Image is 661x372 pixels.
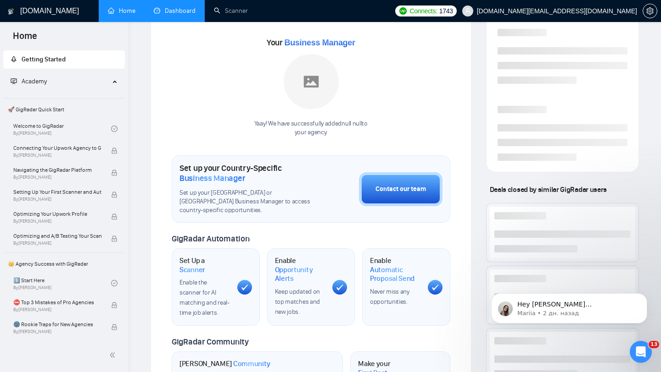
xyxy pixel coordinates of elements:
[6,29,45,49] span: Home
[13,165,101,175] span: Navigating the GigRadar Platform
[179,359,270,368] h1: [PERSON_NAME]
[13,231,101,241] span: Optimizing and A/B Testing Your Scanner for Better Results
[275,288,320,316] span: Keep updated on top matches and new jobs.
[11,78,17,84] span: fund-projection-screen
[4,100,124,119] span: 🚀 GigRadar Quick Start
[643,7,657,15] span: setting
[267,38,355,48] span: Your
[172,337,249,347] span: GigRadar Community
[4,255,124,273] span: 👑 Agency Success with GigRadar
[6,4,23,21] button: go back
[13,175,101,180] span: By [PERSON_NAME]
[13,197,101,202] span: By [PERSON_NAME]
[22,77,47,85] span: Academy
[13,209,101,219] span: Optimizing Your Upwork Profile
[13,187,101,197] span: Setting Up Your First Scanner and Auto-Bidder
[144,4,161,21] button: Развернуть окно
[13,241,101,246] span: By [PERSON_NAME]
[179,163,313,183] h1: Set up your Country-Specific
[22,55,66,63] span: Getting Started
[111,280,118,286] span: check-circle
[643,4,657,18] button: setting
[161,4,178,20] div: Закрыть
[111,191,118,198] span: lock
[284,38,355,47] span: Business Manager
[275,256,325,283] h1: Enable
[359,172,443,206] button: Contact our team
[13,143,101,153] span: Connecting Your Upwork Agency to GigRadar
[13,329,101,334] span: By [PERSON_NAME]
[179,173,245,183] span: Business Manager
[370,256,420,283] h1: Enable
[11,77,47,85] span: Academy
[399,7,407,15] img: upwork-logo.png
[13,298,101,307] span: ⛔ Top 3 Mistakes of Pro Agencies
[109,350,118,360] span: double-left
[111,324,118,330] span: lock
[370,288,409,306] span: Never miss any opportunities.
[179,279,230,317] span: Enable the scanner for AI matching and real-time job alerts.
[111,148,118,154] span: lock
[3,50,125,69] li: Getting Started
[179,256,230,274] h1: Set Up a
[13,273,111,293] a: 1️⃣ Start HereBy[PERSON_NAME]
[111,126,118,132] span: check-circle
[254,128,368,137] p: your agency .
[649,341,659,348] span: 13
[179,189,313,215] span: Set up your [GEOGRAPHIC_DATA] or [GEOGRAPHIC_DATA] Business Manager to access country-specific op...
[172,234,249,244] span: GigRadar Automation
[233,359,270,368] span: Community
[8,4,14,19] img: logo
[108,7,135,15] a: homeHome
[370,265,420,283] span: Automatic Proposal Send
[375,184,426,194] div: Contact our team
[477,274,661,338] iframe: To enrich screen reader interactions, please activate Accessibility in Grammarly extension settings
[13,320,101,329] span: 🌚 Rookie Traps for New Agencies
[214,7,248,15] a: searchScanner
[154,7,196,15] a: dashboardDashboard
[284,54,339,109] img: placeholder.png
[254,120,368,137] div: Yaay! We have successfully added null null to
[111,302,118,308] span: lock
[439,6,453,16] span: 1743
[643,7,657,15] a: setting
[486,181,611,197] span: Deals closed by similar GigRadar users
[111,235,118,242] span: lock
[465,8,471,14] span: user
[13,219,101,224] span: By [PERSON_NAME]
[13,307,101,312] span: By [PERSON_NAME]
[111,213,118,220] span: lock
[630,341,652,363] iframe: Intercom live chat
[111,170,118,176] span: lock
[13,119,111,139] a: Welcome to GigRadarBy[PERSON_NAME]
[409,6,437,16] span: Connects:
[13,153,101,158] span: By [PERSON_NAME]
[275,265,325,283] span: Opportunity Alerts
[179,265,205,274] span: Scanner
[11,56,17,62] span: rocket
